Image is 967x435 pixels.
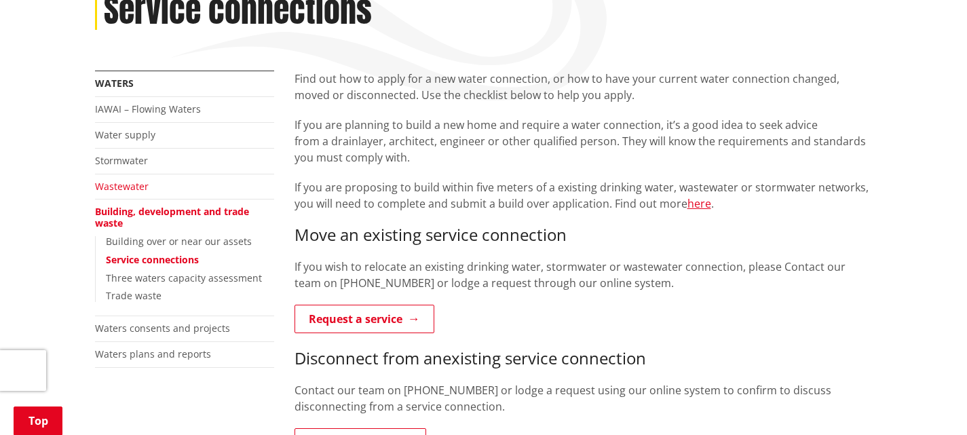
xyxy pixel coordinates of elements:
a: Waters consents and projects [95,322,230,335]
iframe: Messenger Launcher [905,378,953,427]
a: Service connections [106,253,199,266]
a: Request a service [295,305,434,333]
p: If you are planning to build a new home and require a water connection, it’s a good idea to seek ... [295,117,873,166]
p: If you are proposing to build within five meters of a existing drinking water, wastewater or stor... [295,179,873,212]
h3: Move an existing service connection [295,225,873,245]
a: Top [14,406,62,435]
span: existing service connection [442,347,646,369]
p: Find out how to apply for a new water connection, or how to have your current water connection ch... [295,71,873,103]
a: Waters plans and reports [95,347,211,360]
p: Contact our team on [PHONE_NUMBER] or lodge a request using our online system to confirm to discu... [295,382,873,415]
p: If you wish to relocate an existing drinking water, stormwater or wastewater connection, please C... [295,259,873,291]
a: Three waters capacity assessment [106,271,262,284]
a: Building over or near our assets [106,235,252,248]
a: Trade waste [106,289,162,302]
a: IAWAI – Flowing Waters [95,102,201,115]
a: Building, development and trade waste [95,205,249,229]
a: Water supply [95,128,155,141]
a: here [687,196,711,211]
a: Stormwater [95,154,148,167]
a: Waters [95,77,134,90]
h3: Disconnect from an [295,349,873,368]
a: Wastewater [95,180,149,193]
